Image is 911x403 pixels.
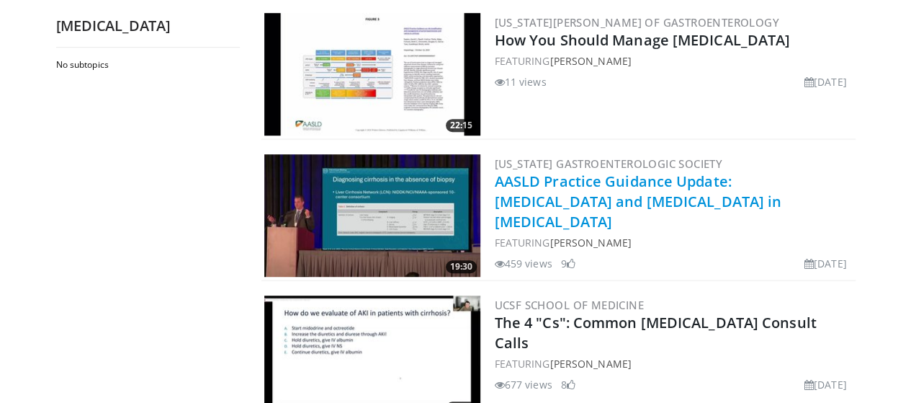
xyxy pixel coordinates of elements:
img: 6562cf48-d94d-41b2-a968-01959292e4b1.300x170_q85_crop-smart_upscale.jpg [264,13,480,136]
span: 19:30 [446,260,477,273]
div: FEATURING [495,235,853,250]
a: [PERSON_NAME] [549,357,631,371]
li: 459 views [495,256,552,271]
div: FEATURING [495,53,853,68]
img: 50a6b64d-5d4b-403b-afd4-04c115c28dda.300x170_q85_crop-smart_upscale.jpg [264,154,480,277]
a: 22:15 [264,13,480,136]
a: UCSF School of Medicine [495,298,644,312]
h2: No subtopics [56,59,236,71]
a: AASLD Practice Guidance Update: [MEDICAL_DATA] and [MEDICAL_DATA] in [MEDICAL_DATA] [495,172,782,231]
a: How You Should Manage [MEDICAL_DATA] [495,30,791,50]
li: 11 views [495,74,547,89]
li: 677 views [495,377,552,392]
a: 19:30 [264,154,480,277]
li: [DATE] [804,377,847,392]
li: [DATE] [804,74,847,89]
a: [US_STATE] Gastroenterologic Society [495,156,722,171]
a: [US_STATE][PERSON_NAME] of Gastroenterology [495,15,779,30]
li: 9 [561,256,575,271]
span: 22:15 [446,119,477,132]
li: [DATE] [804,256,847,271]
a: The 4 "Cs": Common [MEDICAL_DATA] Consult Calls [495,313,817,353]
a: [PERSON_NAME] [549,54,631,68]
a: [PERSON_NAME] [549,236,631,249]
li: 8 [561,377,575,392]
h2: [MEDICAL_DATA] [56,17,240,35]
div: FEATURING [495,356,853,371]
